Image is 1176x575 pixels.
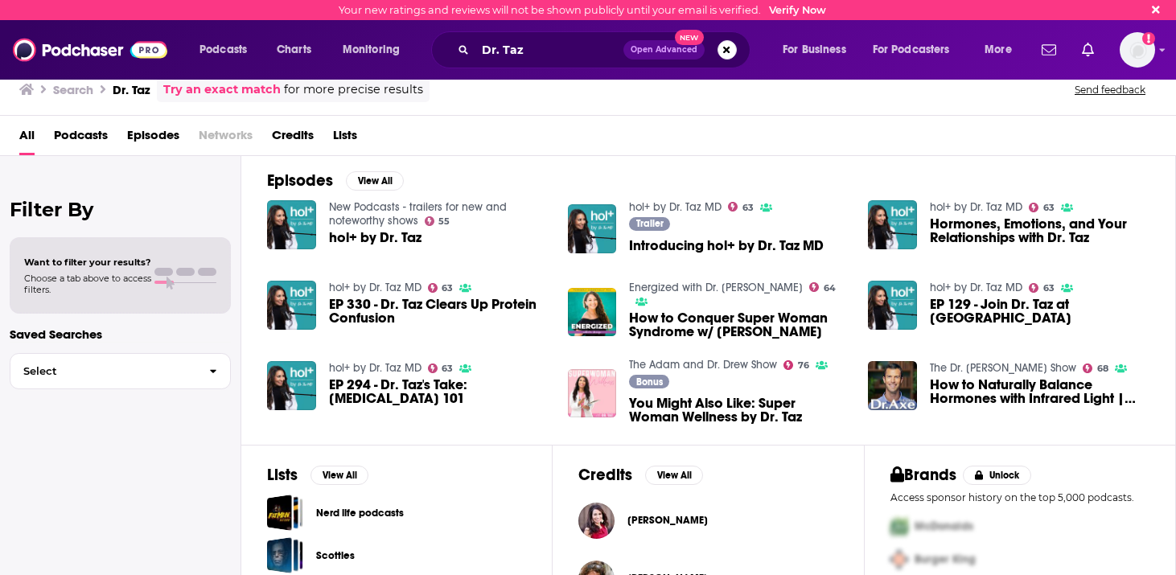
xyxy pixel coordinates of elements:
[973,37,1032,63] button: open menu
[568,369,617,418] img: You Might Also Like: Super Woman Wellness by Dr. Taz
[868,361,917,410] img: How to Naturally Balance Hormones with Infrared Light | Dr. Taz Bhatia
[316,547,355,565] a: Scotties
[675,30,704,45] span: New
[930,200,1022,214] a: hol+ by Dr. Taz MD
[783,360,809,370] a: 76
[428,363,454,373] a: 63
[645,466,703,485] button: View All
[24,273,151,295] span: Choose a tab above to access filters.
[930,378,1149,405] a: How to Naturally Balance Hormones with Infrared Light | Dr. Taz Bhatia
[629,281,803,294] a: Energized with Dr. Mariza
[19,122,35,155] a: All
[915,520,973,533] span: McDonalds
[862,37,973,63] button: open menu
[629,396,849,424] a: You Might Also Like: Super Woman Wellness by Dr. Taz
[267,170,333,191] h2: Episodes
[915,552,976,566] span: Burger King
[438,218,450,225] span: 55
[329,378,549,405] a: EP 294 - Dr. Taz's Take: Detoxing 101
[629,311,849,339] a: How to Conquer Super Woman Syndrome w/ Dr. Taz Bhatia
[54,122,108,155] span: Podcasts
[284,80,423,99] span: for more precise results
[267,537,303,573] span: Scotties
[346,171,404,191] button: View All
[333,122,357,155] a: Lists
[1120,32,1155,68] button: Show profile menu
[267,170,404,191] a: EpisodesView All
[310,466,368,485] button: View All
[1142,32,1155,45] svg: Email not verified
[329,200,507,228] a: New Podcasts - trailers for new and noteworthy shows
[163,80,281,99] a: Try an exact match
[742,204,754,212] span: 63
[329,298,549,325] a: EP 330 - Dr. Taz Clears Up Protein Confusion
[568,288,617,337] img: How to Conquer Super Woman Syndrome w/ Dr. Taz Bhatia
[578,503,615,539] img: Dr. Taz Bhatia
[930,281,1022,294] a: hol+ by Dr. Taz MD
[930,217,1149,244] span: Hormones, Emotions, and Your Relationships with Dr. Taz
[578,465,703,485] a: CreditsView All
[636,377,663,387] span: Bonus
[631,46,697,54] span: Open Advanced
[1029,203,1055,212] a: 63
[10,366,196,376] span: Select
[442,365,453,372] span: 63
[316,504,404,522] a: Nerd life podcasts
[930,378,1149,405] span: How to Naturally Balance Hormones with Infrared Light | [PERSON_NAME]
[629,311,849,339] span: How to Conquer Super Woman Syndrome w/ [PERSON_NAME]
[930,298,1149,325] a: EP 129 - Join Dr. Taz at Peak Health Retreat
[267,465,298,485] h2: Lists
[1043,285,1055,292] span: 63
[930,361,1076,375] a: The Dr. Josh Axe Show
[868,200,917,249] img: Hormones, Emotions, and Your Relationships with Dr. Taz
[127,122,179,155] span: Episodes
[868,281,917,330] a: EP 129 - Join Dr. Taz at Peak Health Retreat
[798,362,809,369] span: 76
[267,361,316,410] img: EP 294 - Dr. Taz's Take: Detoxing 101
[10,353,231,389] button: Select
[1120,32,1155,68] span: Logged in as celadonmarketing
[277,39,311,61] span: Charts
[1097,365,1108,372] span: 68
[769,4,826,16] a: Verify Now
[267,281,316,330] a: EP 330 - Dr. Taz Clears Up Protein Confusion
[1043,204,1055,212] span: 63
[629,200,722,214] a: hol+ by Dr. Taz MD
[10,327,231,342] p: Saved Searches
[578,465,632,485] h2: Credits
[1035,36,1063,64] a: Show notifications dropdown
[568,204,617,253] img: Introducing hol+ by Dr. Taz MD
[627,514,708,527] span: [PERSON_NAME]
[10,198,231,221] h2: Filter By
[873,39,950,61] span: For Podcasters
[985,39,1012,61] span: More
[1029,283,1055,293] a: 63
[627,514,708,527] a: Dr. Taz Bhatia
[188,37,268,63] button: open menu
[272,122,314,155] a: Credits
[728,202,754,212] a: 63
[1070,83,1150,97] button: Send feedback
[343,39,400,61] span: Monitoring
[771,37,866,63] button: open menu
[629,358,777,372] a: The Adam and Dr. Drew Show
[13,35,167,65] a: Podchaser - Follow, Share and Rate Podcasts
[267,200,316,249] img: hol+ by Dr. Taz
[963,466,1031,485] button: Unlock
[578,495,837,546] button: Dr. Taz BhatiaDr. Taz Bhatia
[636,219,664,228] span: Trailer
[629,239,824,253] a: Introducing hol+ by Dr. Taz MD
[930,298,1149,325] span: EP 129 - Join Dr. Taz at [GEOGRAPHIC_DATA]
[267,495,303,531] span: Nerd life podcasts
